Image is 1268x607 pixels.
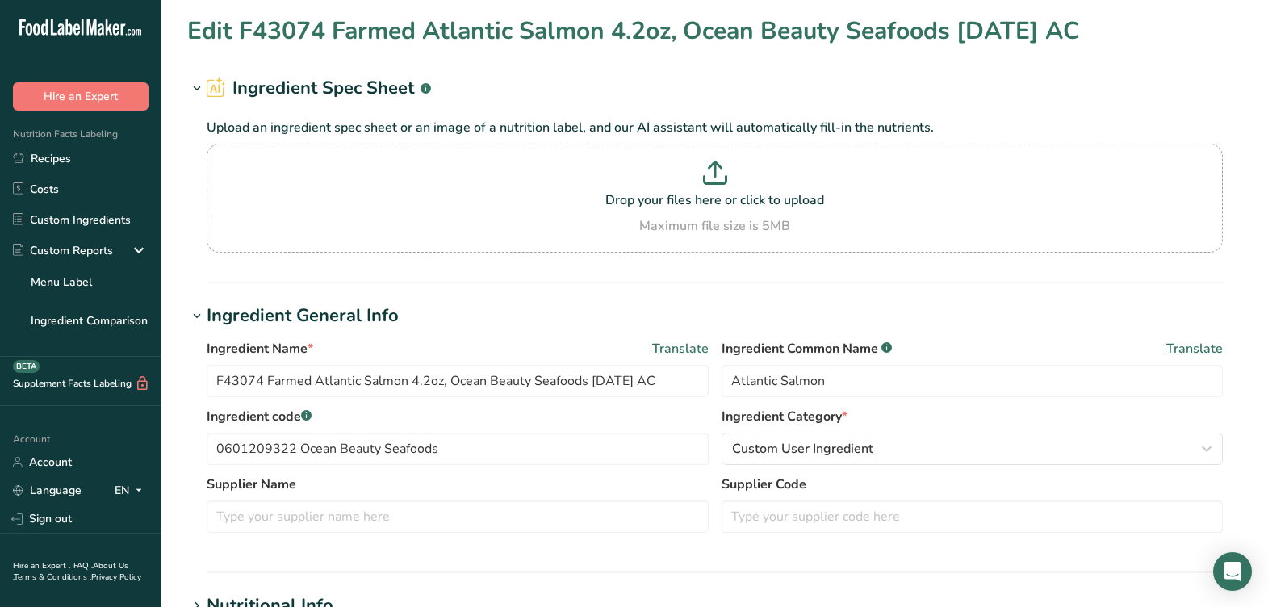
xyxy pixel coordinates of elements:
[722,365,1224,397] input: Type an alternate ingredient name if you have
[13,82,149,111] button: Hire an Expert
[13,560,128,583] a: About Us .
[207,433,709,465] input: Type your ingredient code here
[207,475,709,494] label: Supplier Name
[207,75,431,102] h2: Ingredient Spec Sheet
[207,303,399,329] div: Ingredient General Info
[211,190,1219,210] p: Drop your files here or click to upload
[207,407,709,426] label: Ingredient code
[13,476,82,504] a: Language
[13,560,70,571] a: Hire an Expert .
[13,360,40,373] div: BETA
[207,339,313,358] span: Ingredient Name
[187,13,1079,49] h1: Edit F43074 Farmed Atlantic Salmon 4.2oz, Ocean Beauty Seafoods [DATE] AC
[652,339,709,358] span: Translate
[722,433,1224,465] button: Custom User Ingredient
[13,242,113,259] div: Custom Reports
[732,439,873,458] span: Custom User Ingredient
[211,216,1219,236] div: Maximum file size is 5MB
[722,475,1224,494] label: Supplier Code
[722,339,892,358] span: Ingredient Common Name
[91,571,141,583] a: Privacy Policy
[207,365,709,397] input: Type your ingredient name here
[722,500,1224,533] input: Type your supplier code here
[14,571,91,583] a: Terms & Conditions .
[207,118,1223,137] p: Upload an ingredient spec sheet or an image of a nutrition label, and our AI assistant will autom...
[115,481,149,500] div: EN
[1213,552,1252,591] div: Open Intercom Messenger
[1166,339,1223,358] span: Translate
[73,560,93,571] a: FAQ .
[207,500,709,533] input: Type your supplier name here
[722,407,1224,426] label: Ingredient Category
